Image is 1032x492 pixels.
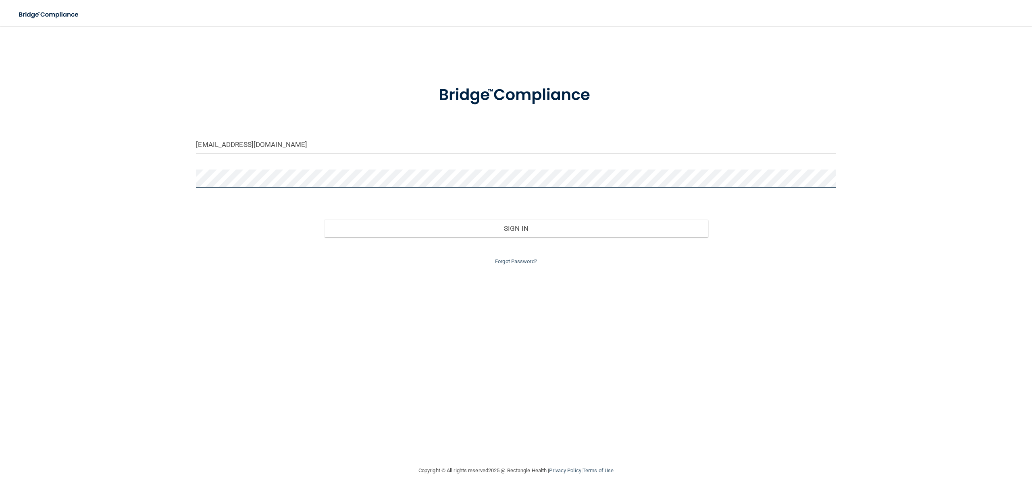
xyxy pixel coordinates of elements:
button: Sign In [324,220,708,237]
img: bridge_compliance_login_screen.278c3ca4.svg [12,6,86,23]
a: Forgot Password? [495,258,537,264]
img: bridge_compliance_login_screen.278c3ca4.svg [422,74,610,116]
a: Terms of Use [583,467,614,473]
div: Copyright © All rights reserved 2025 @ Rectangle Health | | [369,458,663,484]
iframe: Drift Widget Chat Controller [893,435,1022,467]
input: Email [196,136,836,154]
a: Privacy Policy [549,467,581,473]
